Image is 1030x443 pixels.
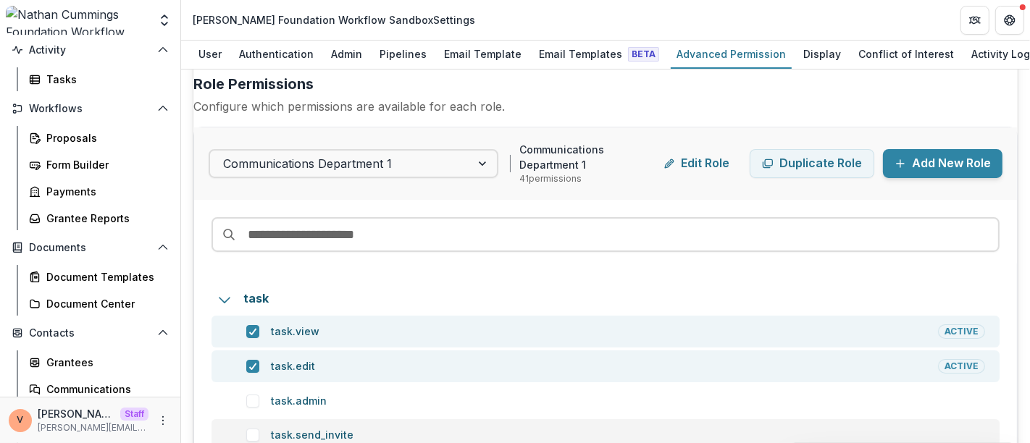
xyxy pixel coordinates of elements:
a: Authentication [233,41,319,69]
span: Workflows [29,103,151,115]
p: task.send_invite [271,428,985,442]
p: task.edit [271,359,938,374]
h2: Role Permissions [193,73,1018,95]
p: [PERSON_NAME] [38,406,114,421]
p: Communications Department 1 [519,142,640,172]
a: User [193,41,227,69]
div: Communications [46,381,163,397]
p: [PERSON_NAME][EMAIL_ADDRESS][DOMAIN_NAME] [38,421,148,434]
a: Admin [325,41,368,69]
div: Admin [325,43,368,64]
div: Grantee Reports [46,211,163,226]
a: Payments [23,180,175,203]
nav: breadcrumb [187,9,481,30]
a: Grantees [23,350,175,374]
button: Open Documents [6,236,175,259]
button: Open Contacts [6,321,175,345]
button: Add New Role [883,149,1002,178]
p: Staff [120,408,148,421]
div: Email Templates [533,43,665,64]
p: Configure which permissions are available for each role. [193,98,1018,115]
button: Open Workflows [6,97,175,120]
a: Communications [23,377,175,401]
div: Proposals [46,130,163,145]
button: Open entity switcher [154,6,175,35]
a: Display [797,41,847,69]
span: Activity [29,44,151,56]
span: Active [938,359,985,374]
div: [PERSON_NAME] Foundation Workflow Sandbox Settings [193,12,475,28]
div: Advanced Permission [671,43,792,64]
button: Duplicate Role [750,149,874,178]
a: Pipelines [374,41,432,69]
p: task.admin [271,394,985,408]
button: Partners [960,6,989,35]
div: Document Center [46,296,163,311]
div: Conflict of Interest [853,43,960,64]
a: Proposals [23,126,175,150]
button: Get Help [995,6,1024,35]
img: Nathan Cummings Foundation Workflow Sandbox logo [6,6,148,35]
div: User [193,43,227,64]
div: Grantees [46,355,163,370]
a: Conflict of Interest [853,41,960,69]
button: Open Activity [6,38,175,62]
div: Email Template [438,43,527,64]
div: Form Builder [46,157,163,172]
span: Beta [628,47,659,62]
p: task [243,290,985,306]
span: Documents [29,242,151,254]
button: More [154,412,172,429]
div: Authentication [233,43,319,64]
div: Display [797,43,847,64]
p: 41 permission s [519,172,582,185]
a: Tasks [23,67,175,91]
a: Email Templates Beta [533,41,665,69]
div: Venkat [17,415,24,425]
button: Edit Role [652,149,741,178]
span: Contacts [29,327,151,339]
a: Document Center [23,292,175,316]
span: Active [938,324,985,339]
a: Form Builder [23,153,175,177]
a: Document Templates [23,265,175,289]
div: Tasks [46,72,163,87]
a: Advanced Permission [671,41,792,69]
a: Email Template [438,41,527,69]
p: task.view [271,324,938,339]
div: Document Templates [46,269,163,284]
div: Payments [46,184,163,199]
div: Pipelines [374,43,432,64]
a: Grantee Reports [23,206,175,230]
